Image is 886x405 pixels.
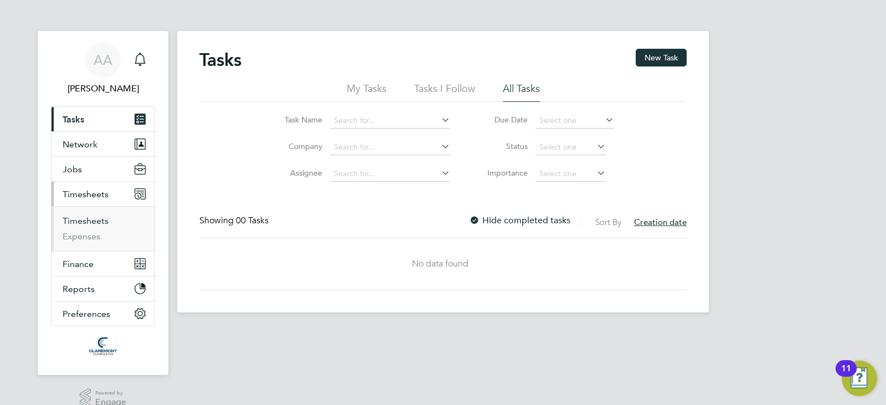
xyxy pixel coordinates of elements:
span: Tasks [63,114,84,125]
button: Finance [51,252,154,276]
li: All Tasks [503,82,540,102]
button: Preferences [51,301,154,326]
input: Select one [535,166,606,182]
label: Importance [478,168,528,178]
label: Due Date [478,115,528,125]
label: Status [478,141,528,151]
label: Hide completed tasks [469,215,570,226]
button: Timesheets [51,182,154,206]
input: Search for... [330,166,450,182]
span: Afzal Ahmed [51,82,155,95]
a: Tasks [51,107,154,131]
input: Search for... [330,140,450,155]
button: Jobs [51,157,154,181]
span: Powered by [95,388,126,398]
label: Sort By [595,217,621,227]
button: Reports [51,276,154,301]
li: Tasks I Follow [414,82,475,102]
label: Task Name [272,115,322,125]
nav: Main navigation [38,31,168,375]
span: Finance [63,259,94,269]
div: Showing [199,215,271,227]
span: 00 Tasks [236,215,269,226]
span: Creation date [634,217,687,227]
input: Search for... [330,113,450,129]
div: Timesheets [51,206,154,251]
span: AA [94,53,112,67]
span: Jobs [63,164,82,175]
li: My Tasks [347,82,387,102]
div: No data found [199,258,681,270]
span: Network [63,139,97,150]
a: Expenses [63,231,100,242]
div: 11 [841,368,851,383]
input: Select one [535,140,606,155]
input: Select one [535,113,614,129]
a: Go to home page [51,337,155,355]
h2: Tasks [199,49,241,71]
label: Assignee [272,168,322,178]
span: Preferences [63,309,110,319]
a: Timesheets [63,216,109,226]
button: New Task [636,49,687,66]
span: Timesheets [63,189,109,199]
button: Open Resource Center, 11 new notifications [842,361,877,396]
label: Company [272,141,322,151]
a: AA[PERSON_NAME] [51,42,155,95]
button: Network [51,132,154,156]
span: Reports [63,284,95,294]
img: claremontconsulting1-logo-retina.png [89,337,116,355]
